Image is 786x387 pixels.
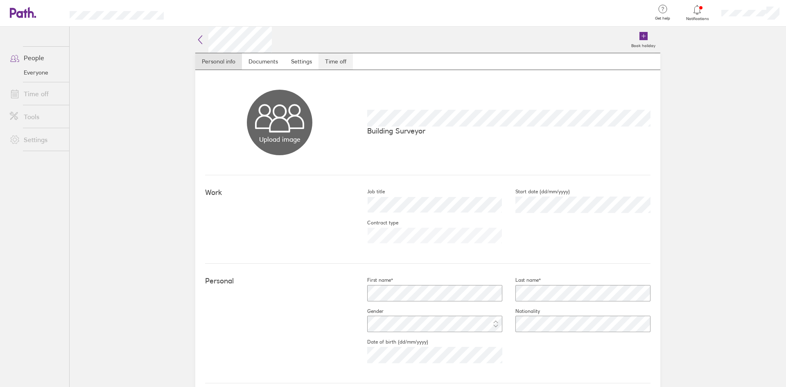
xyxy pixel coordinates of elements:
label: Book holiday [626,41,660,48]
span: Get help [649,16,676,21]
a: Tools [3,109,69,125]
a: Notifications [684,4,711,21]
label: Nationality [502,308,540,315]
label: Contract type [354,220,398,226]
label: First name* [354,277,393,283]
a: Time off [318,53,353,70]
a: Everyone [3,66,69,79]
span: Notifications [684,16,711,21]
label: Job title [354,188,385,195]
a: People [3,50,69,66]
a: Book holiday [626,27,660,53]
label: Date of birth (dd/mm/yyyy) [354,339,428,345]
a: Settings [285,53,318,70]
h4: Work [205,188,354,197]
a: Documents [242,53,285,70]
h4: Personal [205,277,354,285]
a: Personal info [195,53,242,70]
label: Gender [354,308,384,315]
a: Settings [3,131,69,148]
a: Time off [3,86,69,102]
label: Last name* [502,277,541,283]
p: Building Surveyor [367,127,650,135]
label: Start date (dd/mm/yyyy) [502,188,570,195]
